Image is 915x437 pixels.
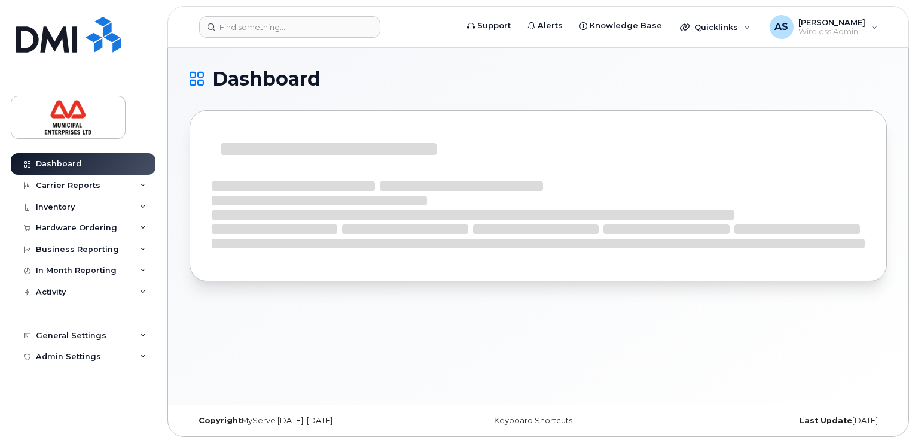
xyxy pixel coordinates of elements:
span: Dashboard [212,70,321,88]
div: MyServe [DATE]–[DATE] [190,416,422,426]
div: [DATE] [654,416,887,426]
strong: Last Update [800,416,852,425]
a: Keyboard Shortcuts [494,416,572,425]
strong: Copyright [199,416,242,425]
